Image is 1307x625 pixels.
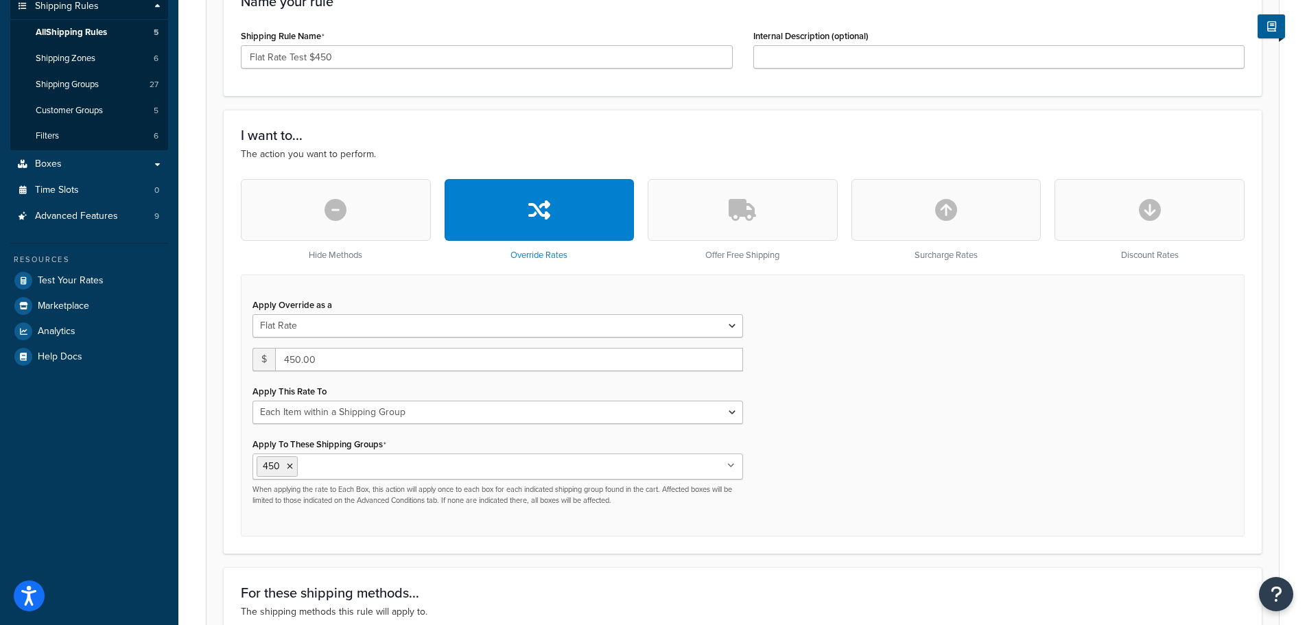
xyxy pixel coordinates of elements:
[35,185,79,196] span: Time Slots
[154,185,159,196] span: 0
[252,386,327,397] label: Apply This Rate To
[10,254,168,266] div: Resources
[10,98,168,123] a: Customer Groups5
[154,53,158,64] span: 6
[35,211,118,222] span: Advanced Features
[10,98,168,123] li: Customer Groups
[753,31,869,41] label: Internal Description (optional)
[1259,577,1293,611] button: Open Resource Center
[252,300,332,310] label: Apply Override as a
[10,152,168,177] a: Boxes
[241,31,325,42] label: Shipping Rule Name
[648,179,838,261] div: Offer Free Shipping
[36,53,95,64] span: Shipping Zones
[38,300,89,312] span: Marketplace
[263,459,280,473] span: 450
[10,178,168,203] a: Time Slots0
[10,123,168,149] a: Filters6
[1055,179,1245,261] div: Discount Rates
[35,1,99,12] span: Shipping Rules
[252,439,386,450] label: Apply To These Shipping Groups
[36,105,103,117] span: Customer Groups
[154,211,159,222] span: 9
[10,319,168,344] a: Analytics
[10,204,168,229] li: Advanced Features
[241,179,431,261] div: Hide Methods
[10,46,168,71] li: Shipping Zones
[10,294,168,318] a: Marketplace
[150,79,158,91] span: 27
[10,123,168,149] li: Filters
[1258,14,1285,38] button: Show Help Docs
[10,204,168,229] a: Advanced Features9
[10,46,168,71] a: Shipping Zones6
[252,348,275,371] span: $
[241,604,1245,620] p: The shipping methods this rule will apply to.
[10,72,168,97] a: Shipping Groups27
[10,72,168,97] li: Shipping Groups
[241,585,1245,600] h3: For these shipping methods...
[36,130,59,142] span: Filters
[154,130,158,142] span: 6
[252,484,743,506] p: When applying the rate to Each Box, this action will apply once to each box for each indicated sh...
[10,20,168,45] a: AllShipping Rules5
[36,79,99,91] span: Shipping Groups
[241,128,1245,143] h3: I want to...
[38,326,75,338] span: Analytics
[154,105,158,117] span: 5
[35,158,62,170] span: Boxes
[851,179,1041,261] div: Surcharge Rates
[10,268,168,293] a: Test Your Rates
[445,179,635,261] div: Override Rates
[38,351,82,363] span: Help Docs
[10,178,168,203] li: Time Slots
[38,275,104,287] span: Test Your Rates
[36,27,107,38] span: All Shipping Rules
[10,344,168,369] a: Help Docs
[241,147,1245,162] p: The action you want to perform.
[154,27,158,38] span: 5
